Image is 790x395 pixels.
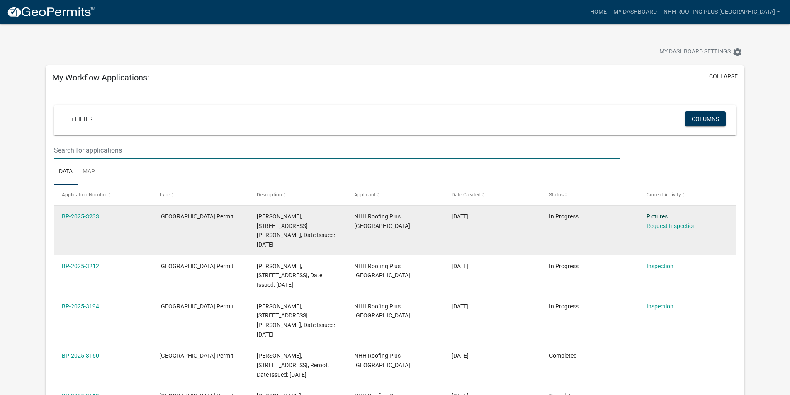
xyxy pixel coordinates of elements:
span: In Progress [549,213,579,220]
span: NHH Roofing Plus MN [354,263,410,279]
span: 07/24/2025 [452,213,469,220]
span: My Dashboard Settings [659,47,731,57]
a: BP-2025-3233 [62,213,99,220]
datatable-header-cell: Description [249,185,346,205]
datatable-header-cell: Application Number [54,185,151,205]
button: Columns [685,111,726,126]
a: Pictures [647,213,668,220]
span: NHH Roofing Plus MN [354,352,410,368]
a: Data [54,159,78,185]
input: Search for applications [54,142,620,159]
a: BP-2025-3194 [62,303,99,310]
span: NHH Roofing Plus MN [354,303,410,319]
span: Current Activity [647,192,681,198]
button: collapse [709,72,738,81]
span: Isanti County Building Permit [159,303,233,310]
span: Description [257,192,282,198]
span: LOYDENE BENJAMIN, 29144 PARTRIDGE ST NW, Reroof, Date Issued: 07/25/2025 [257,213,335,248]
span: 05/28/2025 [452,352,469,359]
span: RONALD SAMPLE, 30328 ROANOKE ST NW, Reroof, Date Issued: 05/29/2025 [257,352,329,378]
span: WAYNE SAMUELSON, 29546 FRANCIS LAKE DR NW, Reroof, Date Issued: 06/27/2025 [257,303,335,338]
span: Application Number [62,192,107,198]
datatable-header-cell: Type [151,185,249,205]
span: 07/08/2025 [452,263,469,269]
span: Isanti County Building Permit [159,263,233,269]
h5: My Workflow Applications: [52,73,149,82]
a: Inspection [647,303,673,310]
a: Request Inspection [647,223,696,229]
span: Status [549,192,564,198]
datatable-header-cell: Status [541,185,638,205]
span: Applicant [354,192,376,198]
a: BP-2025-3212 [62,263,99,269]
a: Nhh Roofing Plus [GEOGRAPHIC_DATA] [660,4,783,20]
datatable-header-cell: Current Activity [638,185,736,205]
span: Date Created [452,192,481,198]
a: + Filter [64,111,100,126]
span: Completed [549,352,577,359]
span: 06/23/2025 [452,303,469,310]
button: My Dashboard Settingssettings [653,44,749,60]
span: In Progress [549,303,579,310]
i: settings [732,47,742,57]
span: Isanti County Building Permit [159,213,233,220]
a: Home [587,4,610,20]
a: Inspection [647,263,673,269]
span: NHH Roofing Plus MN [354,213,410,229]
datatable-header-cell: Applicant [346,185,444,205]
a: Map [78,159,100,185]
span: MICHAEL W BEEL, 2775 283RD AVE NW, Reroof, Date Issued: 07/09/2025 [257,263,322,288]
a: My Dashboard [610,4,660,20]
span: Isanti County Building Permit [159,352,233,359]
a: BP-2025-3160 [62,352,99,359]
datatable-header-cell: Date Created [444,185,541,205]
span: Type [159,192,170,198]
span: In Progress [549,263,579,269]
